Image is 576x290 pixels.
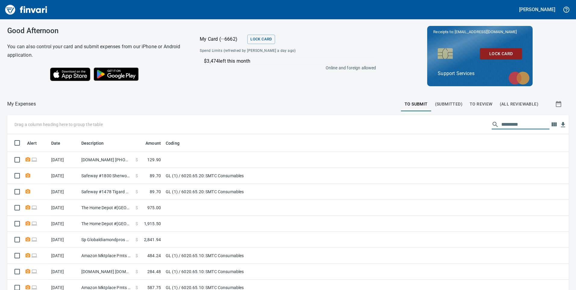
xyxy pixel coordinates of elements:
[31,222,37,225] span: Online transaction
[49,168,79,184] td: [DATE]
[49,216,79,232] td: [DATE]
[7,100,36,108] p: My Expenses
[163,264,314,280] td: GL (1) / 6020.65.10: SMTC Consumables
[150,173,161,179] span: 89.70
[27,140,37,147] span: Alert
[79,248,133,264] td: Amazon Mktplace Pmts [DOMAIN_NAME][URL] WA
[25,222,31,225] span: Receipt Required
[49,152,79,168] td: [DATE]
[81,140,104,147] span: Description
[49,248,79,264] td: [DATE]
[247,35,275,44] button: Lock Card
[147,205,161,211] span: 975.00
[25,254,31,257] span: Receipt Required
[51,140,68,147] span: Date
[51,140,61,147] span: Date
[31,238,37,241] span: Online transaction
[27,140,45,147] span: Alert
[150,189,161,195] span: 89.70
[136,237,138,243] span: $
[163,168,314,184] td: GL (1) / 6020.65.20: SMTC Consumables
[518,5,557,14] button: [PERSON_NAME]
[81,140,112,147] span: Description
[25,174,31,178] span: Receipt Required
[25,285,31,289] span: Receipt Required
[136,173,138,179] span: $
[200,48,335,54] span: Spend Limits (refreshed by [PERSON_NAME] a day ago)
[7,100,36,108] nav: breadcrumb
[49,184,79,200] td: [DATE]
[500,100,538,108] span: (All Reviewable)
[49,232,79,248] td: [DATE]
[435,100,462,108] span: (Submitted)
[25,206,31,210] span: Receipt Required
[549,120,559,129] button: Choose columns to display
[25,238,31,241] span: Receipt Required
[144,221,161,227] span: 1,915.50
[204,58,373,65] p: $3,474 left this month
[136,157,138,163] span: $
[25,190,31,194] span: Receipt Required
[31,158,37,162] span: Online transaction
[250,36,272,43] span: Lock Card
[50,68,90,81] img: Download on the App Store
[7,27,185,35] h3: Good Afternoon
[31,270,37,273] span: Online transaction
[166,140,180,147] span: Coding
[79,200,133,216] td: The Home Depot #[GEOGRAPHIC_DATA]
[405,100,428,108] span: To Submit
[166,140,187,147] span: Coding
[519,6,555,13] h5: [PERSON_NAME]
[79,216,133,232] td: The Home Depot #[GEOGRAPHIC_DATA]
[14,121,103,128] p: Drag a column heading here to group the table
[454,29,517,35] span: [EMAIL_ADDRESS][DOMAIN_NAME]
[49,200,79,216] td: [DATE]
[79,152,133,168] td: [DOMAIN_NAME] [PHONE_NUMBER] [GEOGRAPHIC_DATA]
[438,70,522,77] p: Support Services
[25,270,31,273] span: Receipt Required
[433,29,527,35] p: Receipts to:
[136,189,138,195] span: $
[549,97,569,111] button: Show transactions within a particular date range
[506,68,533,88] img: mastercard.svg
[31,206,37,210] span: Online transaction
[79,232,133,248] td: Sp Globaldiamondpros Wood Dale [GEOGRAPHIC_DATA]
[136,221,138,227] span: $
[7,43,185,59] h6: You can also control your card and submit expenses from our iPhone or Android application.
[147,269,161,275] span: 284.48
[144,237,161,243] span: 2,841.94
[79,184,133,200] td: Safeway #1478 Tigard OR
[470,100,493,108] span: To Review
[195,65,376,71] p: Online and foreign allowed
[31,285,37,289] span: Online transaction
[485,50,517,58] span: Lock Card
[559,120,568,129] button: Download Table
[49,264,79,280] td: [DATE]
[138,140,161,147] span: Amount
[146,140,161,147] span: Amount
[79,264,133,280] td: [DOMAIN_NAME] [DOMAIN_NAME][URL] WA
[25,158,31,162] span: Receipt Required
[136,205,138,211] span: $
[90,64,142,84] img: Get it on Google Play
[4,2,49,17] img: Finvari
[136,253,138,259] span: $
[147,253,161,259] span: 484.24
[79,168,133,184] td: Safeway #1800 Sherwood OR
[136,269,138,275] span: $
[31,254,37,257] span: Online transaction
[163,184,314,200] td: GL (1) / 6020.65.20: SMTC Consumables
[200,36,245,43] p: My Card (···6662)
[480,48,522,59] button: Lock Card
[147,157,161,163] span: 129.90
[163,248,314,264] td: GL (1) / 6020.65.10: SMTC Consumables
